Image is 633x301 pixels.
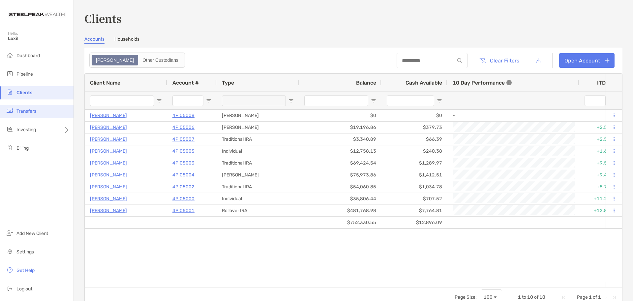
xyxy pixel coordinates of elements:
span: 1 [589,294,592,300]
a: 4PI05005 [172,147,195,155]
div: +8.73% [579,181,619,193]
input: ITD Filter Input [585,95,606,106]
div: $707.52 [381,193,447,205]
img: transfers icon [6,107,14,115]
p: 4PI05002 [172,183,195,191]
a: 4PI05007 [172,135,195,143]
span: Cash Available [406,80,442,86]
img: settings icon [6,247,14,255]
button: Open Filter Menu [288,98,294,103]
a: [PERSON_NAME] [90,183,127,191]
div: Individual [217,145,299,157]
div: $12,896.09 [381,217,447,228]
div: $66.39 [381,133,447,145]
button: Open Filter Menu [371,98,376,103]
span: Settings [16,249,34,255]
div: Page Size: [455,294,477,300]
div: Previous Page [569,295,574,300]
div: $54,060.85 [299,181,381,193]
span: of [534,294,538,300]
div: $7,764.81 [381,205,447,216]
div: 100 [484,294,493,300]
span: Type [222,80,234,86]
span: 1 [518,294,521,300]
div: $1,034.78 [381,181,447,193]
a: 4PI05004 [172,171,195,179]
input: Balance Filter Input [304,95,368,106]
p: [PERSON_NAME] [90,147,127,155]
div: +12.85% [579,205,619,216]
div: $481,768.98 [299,205,381,216]
a: Open Account [559,53,615,68]
a: 4PI05001 [172,207,195,215]
a: [PERSON_NAME] [90,123,127,132]
span: Log out [16,286,32,292]
button: Open Filter Menu [437,98,442,103]
span: Pipeline [16,71,33,77]
div: $3,340.89 [299,133,381,145]
div: $752,330.55 [299,217,381,228]
span: Client Name [90,80,120,86]
img: dashboard icon [6,51,14,59]
div: Next Page [604,295,609,300]
div: - [453,110,574,121]
div: $1,289.97 [381,157,447,169]
div: Individual [217,193,299,205]
a: 4PI05008 [172,111,195,120]
img: Zoe Logo [8,3,66,26]
span: Balance [356,80,376,86]
h3: Clients [84,11,622,26]
img: get-help icon [6,266,14,274]
a: 4PI05003 [172,159,195,167]
span: Get Help [16,268,35,273]
div: $75,973.86 [299,169,381,181]
a: [PERSON_NAME] [90,207,127,215]
img: logout icon [6,284,14,292]
span: Transfers [16,108,36,114]
div: $0 [381,110,447,121]
button: Open Filter Menu [157,98,162,103]
span: Page [577,294,588,300]
img: add_new_client icon [6,229,14,237]
div: +11.29% [579,193,619,205]
div: Last Page [612,295,617,300]
span: Clients [16,90,32,95]
span: Billing [16,145,29,151]
div: $379.73 [381,122,447,133]
div: +9.48% [579,169,619,181]
div: ITD [597,80,614,86]
div: Traditional IRA [217,157,299,169]
a: [PERSON_NAME] [90,159,127,167]
div: +2.56% [579,133,619,145]
div: 0% [579,110,619,121]
div: Zoe [92,56,137,65]
img: input icon [457,58,462,63]
p: 4PI05000 [172,195,195,203]
div: [PERSON_NAME] [217,122,299,133]
a: [PERSON_NAME] [90,195,127,203]
a: 4PI05006 [172,123,195,132]
div: segmented control [89,53,185,68]
div: +1.69% [579,145,619,157]
img: billing icon [6,144,14,152]
span: Add New Client [16,231,48,236]
div: $1,412.51 [381,169,447,181]
img: clients icon [6,88,14,96]
img: pipeline icon [6,70,14,78]
div: Traditional IRA [217,133,299,145]
div: First Page [561,295,566,300]
div: $35,806.44 [299,193,381,205]
a: [PERSON_NAME] [90,135,127,143]
span: 10 [527,294,533,300]
span: 1 [598,294,601,300]
div: [PERSON_NAME] [217,110,299,121]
